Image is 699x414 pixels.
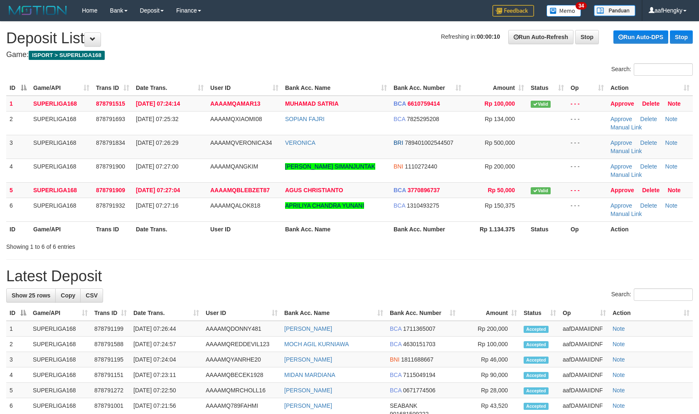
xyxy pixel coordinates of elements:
[30,80,93,96] th: Game/API: activate to sort column ascending
[527,221,567,237] th: Status
[613,341,625,347] a: Note
[613,30,668,44] a: Run Auto-DPS
[96,163,125,170] span: 878791900
[441,33,500,40] span: Refreshing in:
[634,288,693,301] input: Search:
[559,352,609,367] td: aafDAMAIIDNF
[485,163,515,170] span: Rp 200,000
[524,341,549,348] span: Accepted
[610,116,632,122] a: Approve
[610,171,642,178] a: Manual Link
[6,352,30,367] td: 3
[610,163,632,170] a: Approve
[610,187,634,193] a: Approve
[567,159,607,182] td: - - -
[96,139,125,146] span: 878791834
[527,80,567,96] th: Status: activate to sort column ascending
[202,383,281,398] td: AAAAMQMRCHOLL16
[130,367,202,383] td: [DATE] 07:23:11
[390,372,401,378] span: BCA
[30,305,91,321] th: Game/API: activate to sort column ascending
[492,5,534,17] img: Feedback.jpg
[30,221,93,237] th: Game/API
[130,337,202,352] td: [DATE] 07:24:57
[390,341,401,347] span: BCA
[284,325,332,332] a: [PERSON_NAME]
[485,116,515,122] span: Rp 134,000
[285,163,375,170] a: [PERSON_NAME] SIMANJUNTAK
[6,159,30,182] td: 4
[96,202,125,209] span: 878791932
[30,321,91,337] td: SUPERLIGA168
[607,221,693,237] th: Action
[133,80,207,96] th: Date Trans.: activate to sort column ascending
[285,139,315,146] a: VERONICA
[559,337,609,352] td: aafDAMAIIDNF
[665,139,678,146] a: Note
[93,221,133,237] th: Trans ID
[390,387,401,394] span: BCA
[394,100,406,107] span: BCA
[285,116,325,122] a: SOPIAN FAJRI
[91,367,130,383] td: 878791151
[610,139,632,146] a: Approve
[407,116,439,122] span: Copy 7825295208 to clipboard
[642,187,660,193] a: Delete
[524,387,549,394] span: Accepted
[407,202,439,209] span: Copy 1310493275 to clipboard
[524,357,549,364] span: Accepted
[459,305,520,321] th: Amount: activate to sort column ascending
[136,202,178,209] span: [DATE] 07:27:16
[6,4,69,17] img: MOTION_logo.png
[12,292,50,299] span: Show 25 rows
[6,111,30,135] td: 2
[281,305,386,321] th: Bank Acc. Name: activate to sort column ascending
[6,80,30,96] th: ID: activate to sort column descending
[488,187,515,193] span: Rp 50,000
[136,187,180,193] span: [DATE] 07:27:04
[613,387,625,394] a: Note
[531,187,551,194] span: Valid transaction
[30,182,93,198] td: SUPERLIGA168
[133,221,207,237] th: Date Trans.
[6,367,30,383] td: 4
[91,305,130,321] th: Trans ID: activate to sort column ascending
[207,221,282,237] th: User ID
[91,352,130,367] td: 878791195
[210,116,262,122] span: AAAAMQXIAOMI08
[610,148,642,154] a: Manual Link
[485,100,515,107] span: Rp 100,000
[665,163,678,170] a: Note
[610,100,634,107] a: Approve
[459,383,520,398] td: Rp 28,000
[408,187,440,193] span: Copy 3770896737 to clipboard
[136,139,178,146] span: [DATE] 07:26:29
[6,305,30,321] th: ID: activate to sort column descending
[6,96,30,112] td: 1
[524,403,549,410] span: Accepted
[6,198,30,221] td: 6
[520,305,559,321] th: Status: activate to sort column ascending
[93,80,133,96] th: Trans ID: activate to sort column ascending
[670,30,693,44] a: Stop
[668,100,681,107] a: Note
[6,239,285,251] div: Showing 1 to 6 of 6 entries
[202,367,281,383] td: AAAAMQBECEK1928
[613,372,625,378] a: Note
[610,202,632,209] a: Approve
[394,139,403,146] span: BRI
[613,356,625,363] a: Note
[634,63,693,76] input: Search:
[210,163,258,170] span: AAAAMQANGKIM
[531,101,551,108] span: Valid transaction
[130,305,202,321] th: Date Trans.: activate to sort column ascending
[401,356,433,363] span: Copy 1811688667 to clipboard
[459,321,520,337] td: Rp 200,000
[524,326,549,333] span: Accepted
[96,116,125,122] span: 878791693
[130,383,202,398] td: [DATE] 07:22:50
[567,182,607,198] td: - - -
[6,51,693,59] h4: Game:
[210,139,272,146] span: AAAAMQVERONICA34
[575,30,599,44] a: Stop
